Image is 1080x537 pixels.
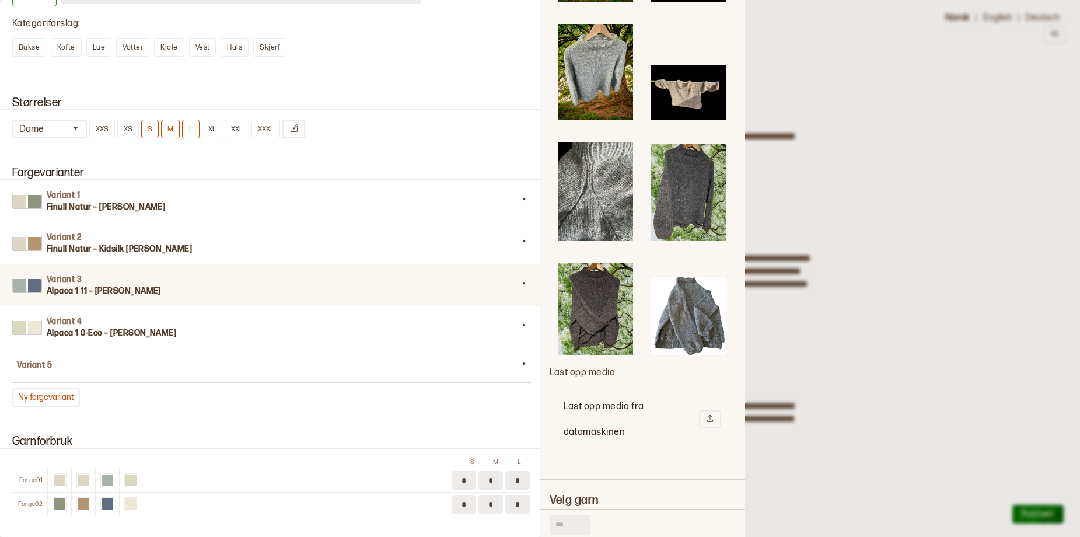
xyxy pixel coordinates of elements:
span: Hals [227,43,242,52]
h2: Velg garn [550,494,735,507]
h3: Finull Natur – [PERSON_NAME] [47,201,518,213]
span: Skjerf [260,43,280,52]
div: L [509,458,530,466]
div: S [462,458,483,466]
svg: Endre størrelser [289,124,298,132]
span: Votter [123,43,143,52]
img: eae5caee-7f10-4e6a-a08c-f295138220a2 [558,142,632,240]
button: L [182,120,200,138]
button: M [161,120,180,138]
span: Bukse [19,43,40,52]
img: 8f498251-1b08-4650-8373-9c6b678720c1 [651,65,725,120]
button: XS [117,120,139,138]
button: Dame [12,120,87,138]
div: Farge 02 [12,500,47,508]
button: XXS [89,120,115,138]
span: Vest [195,43,210,52]
span: Kofte [57,43,75,52]
img: cf7e7a6b-1356-4d58-acdb-e41dbeff8273 [651,277,725,354]
button: XL [202,120,222,138]
button: XXXL [251,120,280,138]
h2: Last opp media fra datamaskinen [564,394,699,445]
h4: Variant 3 [47,274,518,285]
button: Ny fargevariant [12,388,80,407]
h4: Variant 5 [17,360,518,371]
h4: Variant 1 [47,190,518,201]
span: Kjole [160,43,177,52]
div: Kategoriforslag : [12,18,530,30]
h3: Alpaca 1 0-Eco – [PERSON_NAME] [47,327,518,339]
h3: Finull Natur – Kidsilk [PERSON_NAME] [47,243,518,255]
div: Farge 01 [12,476,47,484]
button: Endre størrelser [282,120,305,138]
div: M [485,458,506,466]
button: XXL [225,120,249,138]
h4: Variant 2 [47,232,518,243]
h3: Alpaca 1 11 – [PERSON_NAME] [47,285,518,297]
img: 75165d68-8d75-4227-ab0e-be3b8f16dad3 [558,24,632,120]
span: Lue [93,43,105,52]
h4: Variant 4 [47,316,518,327]
button: S [141,120,159,138]
img: b98b6361-f3c4-47a9-b352-876a66755b49 [558,263,632,355]
img: 57971cc2-51d0-4565-9044-542062bb4174 [651,144,725,241]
